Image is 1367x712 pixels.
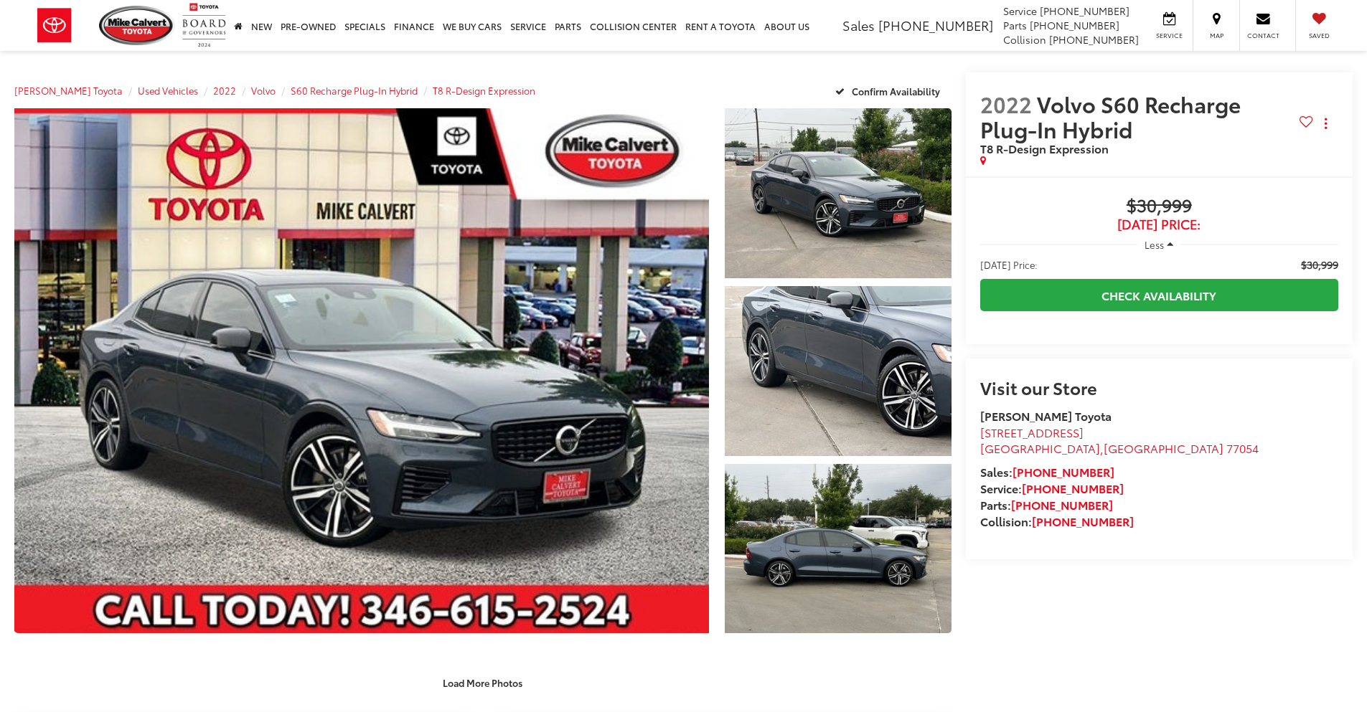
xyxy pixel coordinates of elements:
[14,108,709,633] a: Expand Photo 0
[1003,32,1046,47] span: Collision
[1003,18,1027,32] span: Parts
[980,424,1259,457] a: [STREET_ADDRESS] [GEOGRAPHIC_DATA],[GEOGRAPHIC_DATA] 77054
[1303,31,1335,40] span: Saved
[980,140,1109,156] span: T8 R-Design Expression
[1030,18,1119,32] span: [PHONE_NUMBER]
[852,85,940,98] span: Confirm Availability
[1137,232,1180,257] button: Less
[7,105,715,636] img: 2022 Volvo S60 Recharge Plug-In Hybrid T8 R-Design Expression
[722,106,953,280] img: 2022 Volvo S60 Recharge Plug-In Hybrid T8 R-Design Expression
[980,463,1114,480] strong: Sales:
[1153,31,1185,40] span: Service
[1301,257,1338,272] span: $30,999
[980,496,1113,513] strong: Parts:
[1104,440,1223,456] span: [GEOGRAPHIC_DATA]
[980,217,1338,232] span: [DATE] Price:
[291,84,418,97] a: S60 Recharge Plug-In Hybrid
[1003,4,1037,18] span: Service
[980,480,1124,496] strong: Service:
[980,378,1338,397] h2: Visit our Store
[251,84,276,97] a: Volvo
[1013,463,1114,480] a: [PHONE_NUMBER]
[980,440,1100,456] span: [GEOGRAPHIC_DATA]
[980,407,1112,424] strong: [PERSON_NAME] Toyota
[980,88,1032,119] span: 2022
[1313,111,1338,136] button: Actions
[1011,496,1113,513] a: [PHONE_NUMBER]
[1032,513,1134,529] a: [PHONE_NUMBER]
[433,670,532,695] button: Load More Photos
[722,462,953,635] img: 2022 Volvo S60 Recharge Plug-In Hybrid T8 R-Design Expression
[1022,480,1124,496] a: [PHONE_NUMBER]
[1040,4,1129,18] span: [PHONE_NUMBER]
[722,284,953,457] img: 2022 Volvo S60 Recharge Plug-In Hybrid T8 R-Design Expression
[99,6,175,45] img: Mike Calvert Toyota
[725,286,952,456] a: Expand Photo 2
[980,513,1134,529] strong: Collision:
[1325,118,1327,129] span: dropdown dots
[138,84,198,97] a: Used Vehicles
[827,78,952,103] button: Confirm Availability
[1201,31,1232,40] span: Map
[980,440,1259,456] span: ,
[433,84,535,97] a: T8 R-Design Expression
[1049,32,1139,47] span: [PHONE_NUMBER]
[878,16,993,34] span: [PHONE_NUMBER]
[725,464,952,634] a: Expand Photo 3
[1226,440,1259,456] span: 77054
[980,196,1338,217] span: $30,999
[980,279,1338,311] a: Check Availability
[980,424,1084,440] span: [STREET_ADDRESS]
[213,84,236,97] a: 2022
[1247,31,1279,40] span: Contact
[14,84,123,97] a: [PERSON_NAME] Toyota
[980,257,1038,272] span: [DATE] Price:
[980,88,1241,144] span: Volvo S60 Recharge Plug-In Hybrid
[842,16,875,34] span: Sales
[1145,238,1164,251] span: Less
[725,108,952,278] a: Expand Photo 1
